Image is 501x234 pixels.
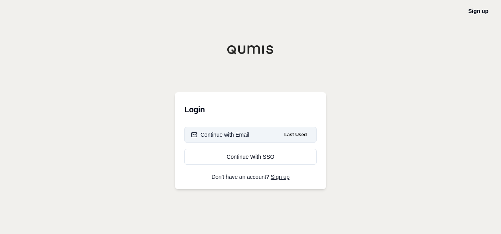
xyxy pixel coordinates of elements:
[184,102,317,117] h3: Login
[281,130,310,139] span: Last Used
[191,153,310,161] div: Continue With SSO
[184,149,317,165] a: Continue With SSO
[184,174,317,180] p: Don't have an account?
[227,45,274,54] img: Qumis
[271,174,289,180] a: Sign up
[184,127,317,143] button: Continue with EmailLast Used
[191,131,249,139] div: Continue with Email
[468,8,488,14] a: Sign up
